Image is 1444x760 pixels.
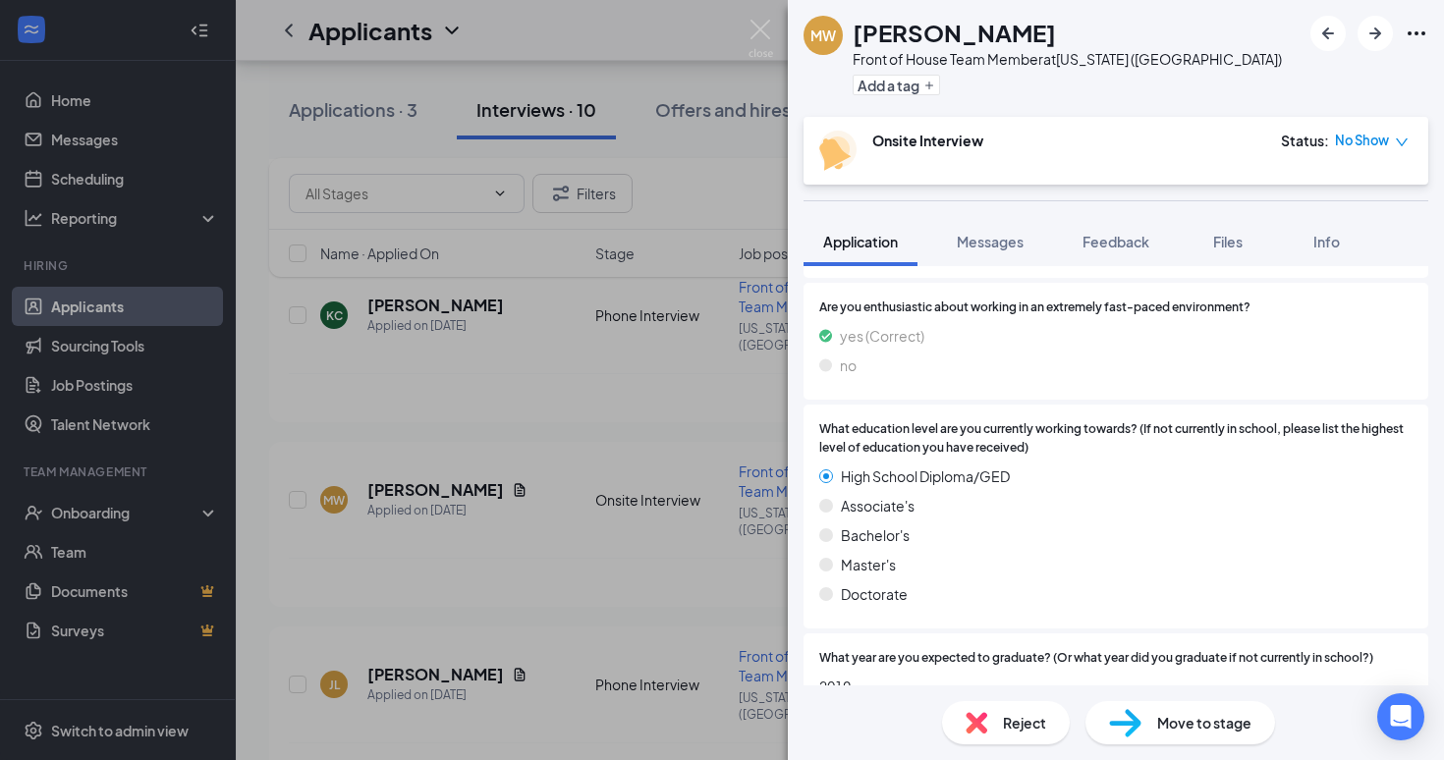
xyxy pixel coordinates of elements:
span: High School Diploma/GED [841,465,1010,487]
span: Reject [1003,712,1046,733]
div: Status : [1281,131,1329,150]
span: Info [1313,233,1340,250]
button: PlusAdd a tag [853,75,940,95]
span: What education level are you currently working towards? (If not currently in school, please list ... [819,420,1413,458]
div: Open Intercom Messenger [1377,693,1424,740]
span: 2019 [819,676,1413,697]
span: Bachelor's [841,524,910,546]
svg: Plus [923,80,935,91]
span: Move to stage [1157,712,1251,733]
span: Are you enthusiastic about working in an extremely fast-paced environment? [819,299,1250,317]
b: Onsite Interview [872,132,983,149]
svg: Ellipses [1405,22,1428,45]
button: ArrowLeftNew [1310,16,1346,51]
span: Doctorate [841,583,908,605]
div: MW [810,26,836,45]
button: ArrowRight [1358,16,1393,51]
span: no [840,354,857,376]
span: Master's [841,554,896,575]
svg: ArrowLeftNew [1316,22,1340,45]
span: Files [1213,233,1243,250]
span: Application [823,233,898,250]
span: What year are you expected to graduate? (Or what year did you graduate if not currently in school?) [819,649,1373,668]
span: Associate's [841,495,915,516]
span: Messages [957,233,1024,250]
span: yes (Correct) [840,325,924,347]
div: Front of House Team Member at [US_STATE] ([GEOGRAPHIC_DATA]) [853,49,1282,69]
span: down [1395,136,1409,149]
span: No Show [1335,131,1389,150]
span: Feedback [1083,233,1149,250]
svg: ArrowRight [1363,22,1387,45]
h1: [PERSON_NAME] [853,16,1056,49]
